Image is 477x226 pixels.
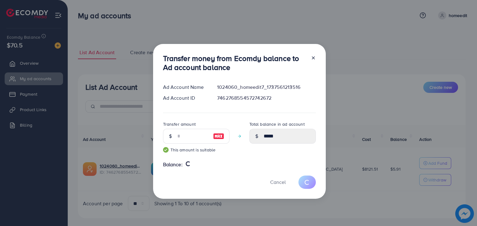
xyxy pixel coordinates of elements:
[158,84,212,91] div: Ad Account Name
[163,147,229,153] small: This amount is suitable
[163,147,169,153] img: guide
[270,179,286,185] span: Cancel
[212,94,320,102] div: 7462768554572742672
[163,121,196,127] label: Transfer amount
[212,84,320,91] div: 1024060_homeedit7_1737561213516
[249,121,305,127] label: Total balance in ad account
[163,54,306,72] h3: Transfer money from Ecomdy balance to Ad account balance
[163,161,183,168] span: Balance:
[158,94,212,102] div: Ad Account ID
[213,133,224,140] img: image
[262,176,293,189] button: Cancel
